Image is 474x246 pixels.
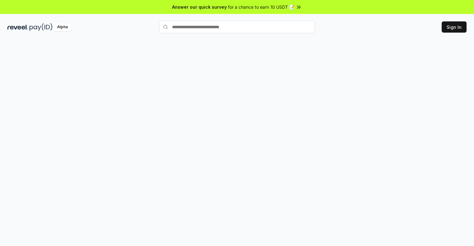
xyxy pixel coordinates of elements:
[172,4,227,10] span: Answer our quick survey
[54,23,71,31] div: Alpha
[7,23,28,31] img: reveel_dark
[30,23,52,31] img: pay_id
[442,21,467,33] button: Sign In
[228,4,294,10] span: for a chance to earn 10 USDT 📝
